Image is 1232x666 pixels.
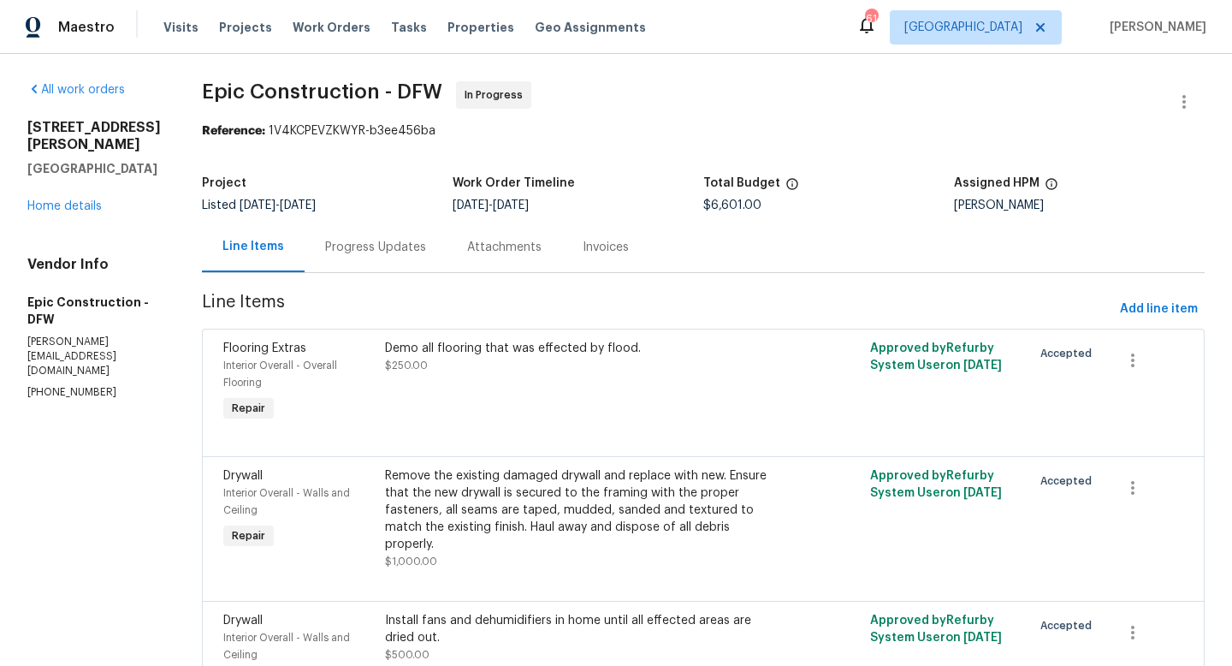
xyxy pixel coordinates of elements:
[453,199,529,211] span: -
[453,199,489,211] span: [DATE]
[385,340,779,357] div: Demo all flooring that was effected by flood.
[240,199,275,211] span: [DATE]
[1040,617,1099,634] span: Accepted
[535,19,646,36] span: Geo Assignments
[1040,473,1099,490] span: Accepted
[493,199,529,211] span: [DATE]
[27,385,161,400] p: [PHONE_NUMBER]
[385,612,779,646] div: Install fans and dehumidifiers in home until all effected areas are dried out.
[280,199,316,211] span: [DATE]
[58,19,115,36] span: Maestro
[223,615,263,627] span: Drywall
[385,360,428,371] span: $250.00
[1103,19,1206,36] span: [PERSON_NAME]
[963,632,1002,644] span: [DATE]
[954,199,1205,211] div: [PERSON_NAME]
[1040,345,1099,362] span: Accepted
[954,177,1039,189] h5: Assigned HPM
[391,21,427,33] span: Tasks
[222,238,284,255] div: Line Items
[963,360,1002,372] span: [DATE]
[465,86,530,104] span: In Progress
[1113,294,1205,325] button: Add line item
[870,342,1002,372] span: Approved by Refurby System User on
[1120,299,1198,320] span: Add line item
[385,650,429,660] span: $500.00
[202,122,1205,140] div: 1V4KCPEVZKWYR-b3ee456ba
[27,335,161,378] p: [PERSON_NAME][EMAIL_ADDRESS][DOMAIN_NAME]
[865,10,877,27] div: 61
[202,125,265,137] b: Reference:
[447,19,514,36] span: Properties
[870,615,1002,644] span: Approved by Refurby System User on
[467,239,542,256] div: Attachments
[27,256,161,273] h4: Vendor Info
[163,19,198,36] span: Visits
[223,470,263,482] span: Drywall
[225,400,272,417] span: Repair
[223,633,350,660] span: Interior Overall - Walls and Ceiling
[27,119,161,153] h2: [STREET_ADDRESS][PERSON_NAME]
[219,19,272,36] span: Projects
[223,488,350,515] span: Interior Overall - Walls and Ceiling
[453,177,575,189] h5: Work Order Timeline
[202,199,316,211] span: Listed
[325,239,426,256] div: Progress Updates
[385,467,779,553] div: Remove the existing damaged drywall and replace with new. Ensure that the new drywall is secured ...
[785,177,799,199] span: The total cost of line items that have been proposed by Opendoor. This sum includes line items th...
[223,360,337,388] span: Interior Overall - Overall Flooring
[1045,177,1058,199] span: The hpm assigned to this work order.
[240,199,316,211] span: -
[904,19,1022,36] span: [GEOGRAPHIC_DATA]
[385,556,437,567] span: $1,000.00
[202,294,1113,325] span: Line Items
[223,342,306,354] span: Flooring Extras
[27,160,161,177] h5: [GEOGRAPHIC_DATA]
[27,84,125,96] a: All work orders
[703,177,780,189] h5: Total Budget
[583,239,629,256] div: Invoices
[703,199,761,211] span: $6,601.00
[202,81,442,102] span: Epic Construction - DFW
[27,294,161,328] h5: Epic Construction - DFW
[202,177,246,189] h5: Project
[27,200,102,212] a: Home details
[293,19,370,36] span: Work Orders
[225,527,272,544] span: Repair
[963,487,1002,499] span: [DATE]
[870,470,1002,499] span: Approved by Refurby System User on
